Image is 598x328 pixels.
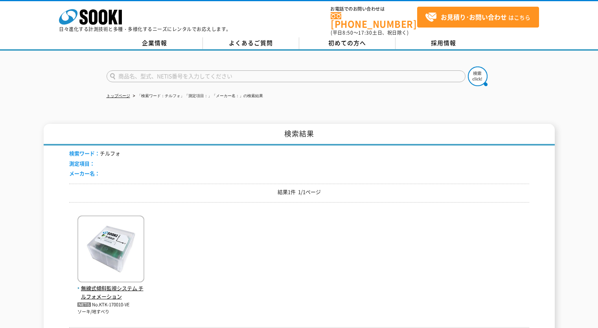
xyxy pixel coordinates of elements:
[69,160,95,167] span: 測定項目：
[69,188,529,196] p: 結果1件 1/1ページ
[396,37,492,49] a: 採用情報
[203,37,299,49] a: よくあるご質問
[107,94,130,98] a: トップページ
[107,70,466,82] input: 商品名、型式、NETIS番号を入力してください
[331,29,408,36] span: (平日 ～ 土日、祝日除く)
[77,216,144,284] img: チルフォメーション
[425,11,530,23] span: はこちら
[44,124,555,146] h1: 検索結果
[131,92,263,100] li: 「検索ワード：チルフォ」「測定項目：」「メーカー名：」の検索結果
[342,29,353,36] span: 8:50
[69,149,100,157] span: 検索ワード：
[358,29,372,36] span: 17:30
[417,7,539,28] a: お見積り･お問い合わせはこちら
[77,276,144,300] a: 無線式傾斜監視システム チルフォメーション
[331,7,417,11] span: お電話でのお問い合わせは
[59,27,231,31] p: 日々進化する計測技術と多種・多様化するニーズにレンタルでお応えします。
[69,149,120,158] li: チルフォ
[441,12,507,22] strong: お見積り･お問い合わせ
[77,309,144,315] p: ソーキ/地すべり
[77,284,144,301] span: 無線式傾斜監視システム チルフォメーション
[328,39,366,47] span: 初めての方へ
[69,170,100,177] span: メーカー名：
[299,37,396,49] a: 初めての方へ
[331,12,417,28] a: [PHONE_NUMBER]
[77,301,144,309] p: No.KTK-170010-VE
[107,37,203,49] a: 企業情報
[468,66,488,86] img: btn_search.png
